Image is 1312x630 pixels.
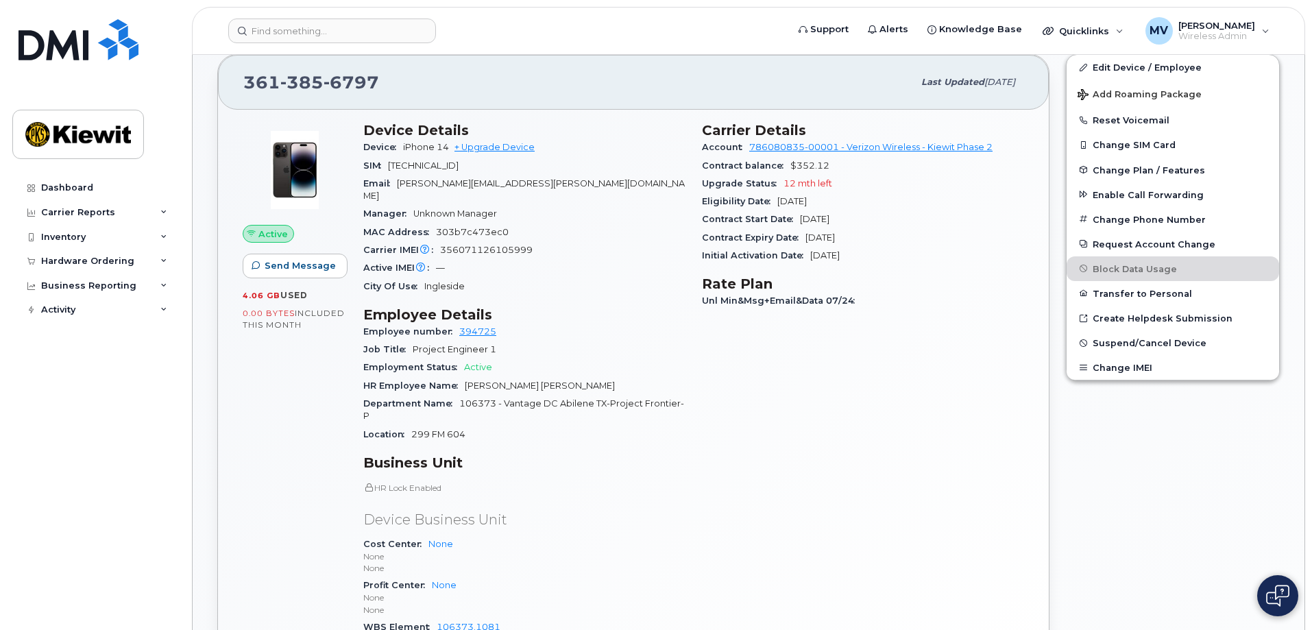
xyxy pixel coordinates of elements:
[702,276,1024,292] h3: Rate Plan
[702,295,862,306] span: Unl Min&Msg+Email&Data 07/24
[810,250,840,261] span: [DATE]
[1067,80,1279,108] button: Add Roaming Package
[702,122,1024,138] h3: Carrier Details
[432,580,457,590] a: None
[464,362,492,372] span: Active
[363,281,424,291] span: City Of Use
[1067,55,1279,80] a: Edit Device / Employee
[1067,132,1279,157] button: Change SIM Card
[280,290,308,300] span: used
[243,308,295,318] span: 0.00 Bytes
[921,77,984,87] span: Last updated
[280,72,324,93] span: 385
[800,214,829,224] span: [DATE]
[363,178,397,189] span: Email
[702,250,810,261] span: Initial Activation Date
[254,129,336,211] img: image20231002-3703462-njx0qo.jpeg
[777,196,807,206] span: [DATE]
[1093,165,1205,175] span: Change Plan / Features
[363,227,436,237] span: MAC Address
[363,263,436,273] span: Active IMEI
[363,326,459,337] span: Employee number
[1067,281,1279,306] button: Transfer to Personal
[363,122,685,138] h3: Device Details
[413,344,496,354] span: Project Engineer 1
[858,16,918,43] a: Alerts
[1150,23,1168,39] span: MV
[702,142,749,152] span: Account
[265,259,336,272] span: Send Message
[1136,17,1279,45] div: Maribel Vazquez
[428,539,453,549] a: None
[1067,158,1279,182] button: Change Plan / Features
[363,580,432,590] span: Profit Center
[984,77,1015,87] span: [DATE]
[1067,256,1279,281] button: Block Data Usage
[363,380,465,391] span: HR Employee Name
[258,228,288,241] span: Active
[363,245,440,255] span: Carrier IMEI
[388,160,459,171] span: [TECHNICAL_ID]
[363,604,685,616] p: None
[454,142,535,152] a: + Upgrade Device
[363,539,428,549] span: Cost Center
[459,326,496,337] a: 394725
[363,562,685,574] p: None
[749,142,993,152] a: 786080835-00001 - Verizon Wireless - Kiewit Phase 2
[363,398,459,409] span: Department Name
[243,291,280,300] span: 4.06 GB
[1178,20,1255,31] span: [PERSON_NAME]
[790,160,829,171] span: $352.12
[363,550,685,562] p: None
[1067,355,1279,380] button: Change IMEI
[363,362,464,372] span: Employment Status
[879,23,908,36] span: Alerts
[363,306,685,323] h3: Employee Details
[363,178,685,201] span: [PERSON_NAME][EMAIL_ADDRESS][PERSON_NAME][DOMAIN_NAME]
[324,72,379,93] span: 6797
[413,208,497,219] span: Unknown Manager
[411,429,465,439] span: 299 FM 604
[1033,17,1133,45] div: Quicklinks
[810,23,849,36] span: Support
[702,178,783,189] span: Upgrade Status
[1067,207,1279,232] button: Change Phone Number
[1067,108,1279,132] button: Reset Voicemail
[243,72,379,93] span: 361
[228,19,436,43] input: Find something...
[1067,182,1279,207] button: Enable Call Forwarding
[363,482,685,494] p: HR Lock Enabled
[1178,31,1255,42] span: Wireless Admin
[789,16,858,43] a: Support
[1093,189,1204,199] span: Enable Call Forwarding
[783,178,832,189] span: 12 mth left
[436,227,509,237] span: 303b7c473ec0
[702,214,800,224] span: Contract Start Date
[363,160,388,171] span: SIM
[243,254,348,278] button: Send Message
[424,281,465,291] span: Ingleside
[918,16,1032,43] a: Knowledge Base
[363,429,411,439] span: Location
[436,263,445,273] span: —
[363,510,685,530] p: Device Business Unit
[939,23,1022,36] span: Knowledge Base
[702,160,790,171] span: Contract balance
[440,245,533,255] span: 356071126105999
[1059,25,1109,36] span: Quicklinks
[363,142,403,152] span: Device
[1093,338,1206,348] span: Suspend/Cancel Device
[363,208,413,219] span: Manager
[1266,585,1289,607] img: Open chat
[403,142,449,152] span: iPhone 14
[465,380,615,391] span: [PERSON_NAME] [PERSON_NAME]
[363,344,413,354] span: Job Title
[702,232,805,243] span: Contract Expiry Date
[702,196,777,206] span: Eligibility Date
[363,455,685,471] h3: Business Unit
[1078,89,1202,102] span: Add Roaming Package
[805,232,835,243] span: [DATE]
[1067,306,1279,330] a: Create Helpdesk Submission
[1067,330,1279,355] button: Suspend/Cancel Device
[363,592,685,603] p: None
